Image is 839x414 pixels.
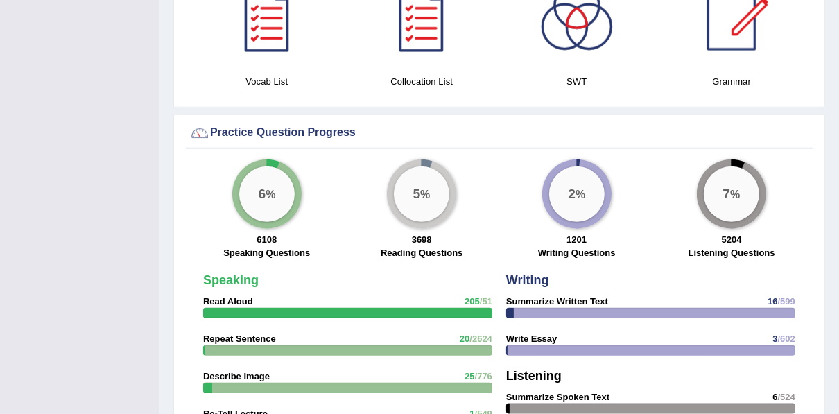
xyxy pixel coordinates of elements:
[772,334,777,344] span: 3
[772,392,777,402] span: 6
[549,166,605,222] div: %
[538,246,616,259] label: Writing Questions
[412,234,432,245] strong: 3698
[506,392,609,402] strong: Summarize Spoken Text
[566,234,587,245] strong: 1201
[723,187,731,202] big: 7
[768,296,777,307] span: 16
[381,246,462,259] label: Reading Questions
[689,246,775,259] label: Listening Questions
[661,74,803,89] h4: Grammar
[506,273,549,287] strong: Writing
[722,234,742,245] strong: 5204
[568,187,576,202] big: 2
[465,296,480,307] span: 205
[223,246,310,259] label: Speaking Questions
[352,74,493,89] h4: Collocation List
[506,74,648,89] h4: SWT
[475,371,492,381] span: /776
[465,371,474,381] span: 25
[413,187,421,202] big: 5
[189,123,809,144] div: Practice Question Progress
[506,369,562,383] strong: Listening
[203,273,259,287] strong: Speaking
[469,334,492,344] span: /2624
[704,166,759,222] div: %
[480,296,492,307] span: /51
[203,334,276,344] strong: Repeat Sentence
[778,296,795,307] span: /599
[196,74,338,89] h4: Vocab List
[257,234,277,245] strong: 6108
[778,334,795,344] span: /602
[239,166,295,222] div: %
[203,371,270,381] strong: Describe Image
[506,296,608,307] strong: Summarize Written Text
[460,334,469,344] span: 20
[394,166,449,222] div: %
[258,187,266,202] big: 6
[506,334,557,344] strong: Write Essay
[203,296,253,307] strong: Read Aloud
[778,392,795,402] span: /524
